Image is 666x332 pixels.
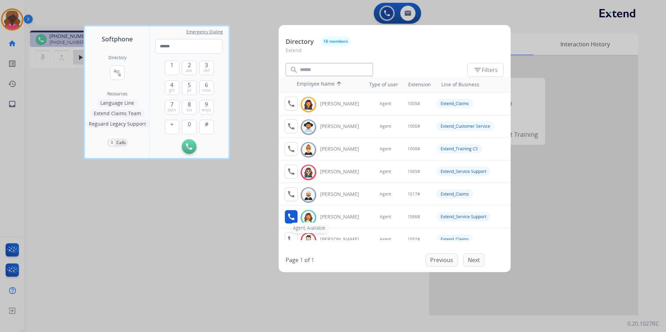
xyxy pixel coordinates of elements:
[436,99,473,108] div: Extend_Claims
[436,212,490,221] div: Extend_Service Support
[380,237,391,242] span: Agent
[320,213,367,220] div: [PERSON_NAME]
[186,143,192,150] img: call-button
[321,36,350,47] button: 18 members
[97,99,138,107] button: Language Line
[408,124,420,129] span: 1006#
[188,120,191,128] span: 0
[170,120,173,128] span: +
[303,235,313,246] img: avatar
[408,101,420,106] span: 1005#
[165,80,179,95] button: 4ghi
[203,68,210,73] span: def
[182,100,196,114] button: 8tuv
[287,213,295,221] mat-icon: call
[293,77,356,92] th: Employee Name
[199,80,214,95] button: 6mno
[408,146,420,152] span: 1008#
[199,100,214,114] button: 9wxyz
[187,88,191,93] span: jkl
[108,55,126,61] h2: Directory
[467,63,504,77] button: Filters
[627,319,659,328] p: 0.20.1027RC
[107,139,128,147] button: 0Calls
[303,99,313,110] img: avatar
[202,107,211,113] span: wxyz
[107,91,127,97] span: Resources
[320,191,367,198] div: [PERSON_NAME]
[380,214,391,220] span: Agent
[188,61,191,69] span: 2
[186,68,193,73] span: abc
[182,61,196,75] button: 2abc
[205,120,208,128] span: #
[408,169,420,174] span: 1065#
[320,236,367,243] div: [PERSON_NAME]
[436,144,482,153] div: Extend_Training CS
[438,78,507,92] th: Line of Business
[436,189,473,199] div: Extend_Claims
[286,37,314,46] p: Directory
[287,145,295,153] mat-icon: call
[436,235,473,244] div: Extend_Claims
[287,167,295,176] mat-icon: call
[359,78,402,92] th: Type of user
[380,169,391,174] span: Agent
[303,122,313,133] img: avatar
[170,81,173,89] span: 4
[335,80,343,89] mat-icon: arrow_upward
[303,167,313,178] img: avatar
[205,100,208,109] span: 9
[380,101,391,106] span: Agent
[287,100,295,108] mat-icon: call
[408,191,420,197] span: 1017#
[116,140,126,146] p: Calls
[186,29,223,35] span: Emergency Dialing
[205,81,208,89] span: 6
[320,100,367,107] div: [PERSON_NAME]
[113,69,122,77] mat-icon: connect_without_contact
[286,256,299,264] p: Page
[380,191,391,197] span: Agent
[287,235,295,244] mat-icon: call
[199,120,214,134] button: #
[205,61,208,69] span: 3
[473,66,482,74] mat-icon: filter_list
[182,80,196,95] button: 5jkl
[165,120,179,134] button: +
[473,66,498,74] span: Filters
[168,107,176,113] span: pqrs
[286,47,504,60] p: Extend
[320,145,367,152] div: [PERSON_NAME]
[102,34,133,44] span: Softphone
[304,256,310,264] p: of
[170,61,173,69] span: 1
[165,100,179,114] button: 7pqrs
[303,190,313,200] img: avatar
[186,107,192,113] span: tuv
[165,61,179,75] button: 1
[90,109,145,118] button: Extend Claims Team
[285,210,298,224] button: Agent Available.
[303,212,313,223] img: avatar
[169,88,175,93] span: ghi
[436,167,490,176] div: Extend_Service Support
[287,122,295,131] mat-icon: call
[109,140,115,146] p: 0
[408,214,420,220] span: 1066#
[320,168,367,175] div: [PERSON_NAME]
[380,146,391,152] span: Agent
[405,78,434,92] th: Extension
[85,120,149,128] button: Reguard Legacy Support
[188,81,191,89] span: 5
[291,223,328,233] div: Agent Available.
[320,123,367,130] div: [PERSON_NAME]
[182,120,196,134] button: 0
[202,88,211,93] span: mno
[408,237,420,242] span: 1052#
[436,121,494,131] div: Extend_Customer Service
[170,100,173,109] span: 7
[287,190,295,198] mat-icon: call
[188,100,191,109] span: 8
[380,124,391,129] span: Agent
